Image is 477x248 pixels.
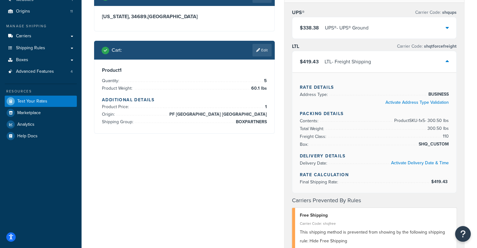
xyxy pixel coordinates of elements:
a: Analytics [5,119,77,130]
span: Delivery Date: [300,160,329,166]
h4: Carriers Prevented By Rules [292,196,457,205]
h3: Product 1 [102,67,267,73]
span: Origin: [102,111,116,118]
span: $419.43 [431,178,449,185]
span: Advanced Features [16,69,54,74]
a: Help Docs [5,130,77,142]
span: Freight Class: [300,133,328,140]
div: Carrier Code: shqfree [300,219,452,228]
h4: Rate Calculation [300,171,449,178]
a: Origins11 [5,6,77,17]
div: Free Shipping [300,211,452,220]
span: 300.50 lbs [426,125,449,132]
span: $419.43 [300,58,319,65]
span: BOXPARTNERS [234,118,267,126]
a: Edit [252,44,272,56]
a: Activate Address Type Validation [385,99,449,106]
div: LTL - Freight Shipping [325,57,371,66]
span: Product SKU-1 x 5 - 300.50 lbs [393,117,449,124]
span: Boxes [16,57,28,63]
li: Advanced Features [5,66,77,77]
a: Marketplace [5,107,77,119]
span: Shipping Rules [16,45,45,51]
div: Resources [5,89,77,94]
span: Address Type: [300,91,329,98]
h2: Cart : [112,47,122,53]
span: Product Price: [102,103,130,110]
div: UPS® - UPS® Ground [325,24,368,32]
span: BUSINESS [427,91,449,98]
span: shqtforcefreight [423,43,457,50]
h4: Packing Details [300,110,449,117]
span: Carriers [16,34,31,39]
span: 11 [70,9,73,14]
a: Advanced Features4 [5,66,77,77]
h3: LTL [292,43,299,50]
button: Open Resource Center [455,226,471,242]
a: Boxes [5,54,77,66]
a: Carriers [5,30,77,42]
a: Shipping Rules [5,42,77,54]
span: Origins [16,9,30,14]
span: This shipping method is prevented from showing by the following shipping rule: Hide Free Shipping [300,229,445,244]
span: Analytics [17,122,34,127]
a: Test Your Rates [5,96,77,107]
h4: Rate Details [300,84,449,91]
p: Carrier Code: [397,42,457,51]
span: 5 [262,77,267,85]
span: $338.38 [300,24,319,31]
span: Final Shipping Rate: [300,179,340,185]
span: 4 [71,69,73,74]
div: Manage Shipping [5,24,77,29]
span: 1 [263,103,267,111]
span: SHQ_CUSTOM [417,140,449,148]
span: 60.1 lbs [250,85,267,92]
h3: [US_STATE], 34689 , [GEOGRAPHIC_DATA] [102,13,267,20]
span: Product Weight: [102,85,134,92]
span: Quantity: [102,77,121,84]
span: Box: [300,141,310,148]
span: Contents: [300,118,320,124]
li: Origins [5,6,77,17]
p: Carrier Code: [415,8,457,17]
span: Test Your Rates [17,99,47,104]
h3: UPS® [292,9,305,16]
h4: Delivery Details [300,153,449,159]
span: PF [GEOGRAPHIC_DATA] [GEOGRAPHIC_DATA] [168,111,267,118]
h4: Additional Details [102,97,267,103]
a: Activate Delivery Date & Time [391,160,449,166]
span: Shipping Group: [102,119,135,125]
span: 110 [441,133,449,140]
span: Help Docs [17,134,38,139]
span: Marketplace [17,110,41,116]
span: Total Weight: [300,125,326,132]
span: shqups [441,9,457,16]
